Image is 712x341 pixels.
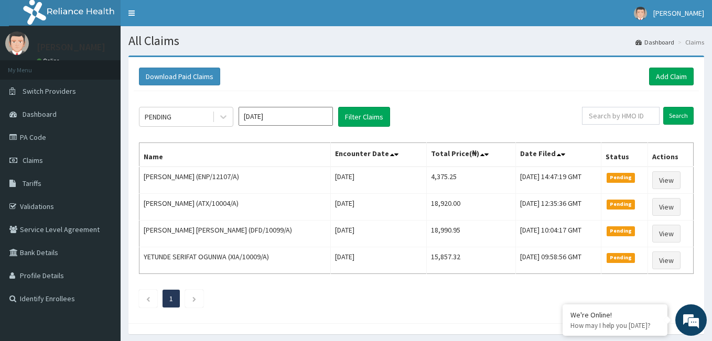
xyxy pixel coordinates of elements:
a: Next page [192,294,197,303]
th: Date Filed [515,143,601,167]
p: How may I help you today? [570,321,660,330]
span: Claims [23,156,43,165]
li: Claims [675,38,704,47]
a: View [652,198,681,216]
a: Dashboard [635,38,674,47]
td: [DATE] [331,247,427,274]
th: Status [601,143,648,167]
td: [DATE] 10:04:17 GMT [515,221,601,247]
a: Page 1 is your current page [169,294,173,303]
td: YETUNDE SERIFAT OGUNWA (XIA/10009/A) [139,247,331,274]
td: [PERSON_NAME] (ENP/12107/A) [139,167,331,194]
a: View [652,251,681,269]
span: [PERSON_NAME] [653,8,704,18]
input: Select Month and Year [239,107,333,126]
td: 4,375.25 [427,167,515,194]
span: Pending [607,253,635,262]
span: Dashboard [23,109,57,119]
a: Add Claim [649,68,694,85]
td: [DATE] [331,221,427,247]
th: Total Price(₦) [427,143,515,167]
span: Switch Providers [23,86,76,96]
input: Search [663,107,694,125]
td: 18,990.95 [427,221,515,247]
div: PENDING [145,112,171,122]
button: Download Paid Claims [139,68,220,85]
a: Previous page [146,294,150,303]
a: View [652,225,681,243]
th: Name [139,143,331,167]
td: [DATE] 14:47:19 GMT [515,167,601,194]
td: 18,920.00 [427,194,515,221]
td: 15,857.32 [427,247,515,274]
td: [DATE] 12:35:36 GMT [515,194,601,221]
a: View [652,171,681,189]
td: [PERSON_NAME] (ATX/10004/A) [139,194,331,221]
td: [DATE] [331,167,427,194]
span: Pending [607,200,635,209]
td: [DATE] [331,194,427,221]
div: We're Online! [570,310,660,320]
button: Filter Claims [338,107,390,127]
p: [PERSON_NAME] [37,42,105,52]
span: Pending [607,226,635,236]
span: Pending [607,173,635,182]
img: User Image [634,7,647,20]
span: Tariffs [23,179,41,188]
input: Search by HMO ID [582,107,660,125]
th: Encounter Date [331,143,427,167]
img: User Image [5,31,29,55]
th: Actions [648,143,694,167]
td: [DATE] 09:58:56 GMT [515,247,601,274]
a: Online [37,57,62,64]
td: [PERSON_NAME] [PERSON_NAME] (DFD/10099/A) [139,221,331,247]
h1: All Claims [128,34,704,48]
